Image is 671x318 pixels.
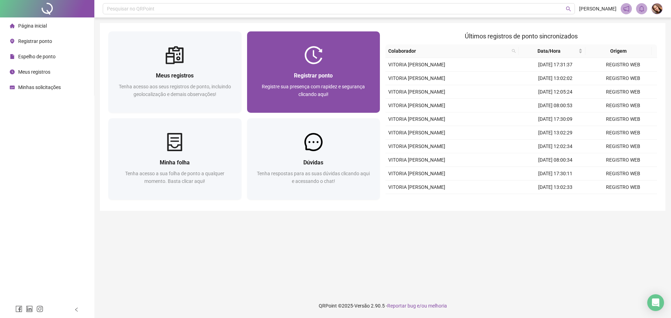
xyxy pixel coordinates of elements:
td: [DATE] 08:00:53 [521,99,589,112]
td: REGISTRO WEB [589,112,657,126]
td: [DATE] 17:31:37 [521,58,589,72]
td: [DATE] 13:02:02 [521,72,589,85]
td: [DATE] 13:02:33 [521,180,589,194]
span: VITORIA [PERSON_NAME] [388,62,445,67]
td: [DATE] 13:02:29 [521,126,589,140]
td: REGISTRO WEB [589,167,657,180]
span: Colaborador [388,47,509,55]
span: Últimos registros de ponto sincronizados [465,32,578,40]
td: [DATE] 17:30:09 [521,112,589,126]
footer: QRPoint © 2025 - 2.90.5 - [94,294,671,318]
th: Origem [585,44,652,58]
span: Data/Hora [521,47,577,55]
span: file [10,54,15,59]
span: Reportar bug e/ou melhoria [387,303,447,309]
span: VITORIA [PERSON_NAME] [388,130,445,135]
th: Data/Hora [519,44,585,58]
td: [DATE] 17:30:11 [521,167,589,180]
img: 57453 [652,3,662,14]
a: Registrar pontoRegistre sua presença com rapidez e segurança clicando aqui! [247,31,380,113]
span: Meus registros [18,69,50,75]
span: Minhas solicitações [18,84,61,90]
td: REGISTRO WEB [589,126,657,140]
span: VITORIA [PERSON_NAME] [388,143,445,149]
span: search [512,49,516,53]
span: Tenha respostas para as suas dúvidas clicando aqui e acessando o chat! [257,171,370,184]
span: Minha folha [160,159,190,166]
span: bell [638,6,645,12]
td: REGISTRO WEB [589,194,657,208]
span: Versão [354,303,370,309]
span: VITORIA [PERSON_NAME] [388,103,445,108]
td: [DATE] 12:02:34 [521,140,589,153]
span: notification [623,6,629,12]
span: left [74,307,79,312]
span: VITORIA [PERSON_NAME] [388,89,445,95]
div: Open Intercom Messenger [647,294,664,311]
a: Meus registrosTenha acesso aos seus registros de ponto, incluindo geolocalização e demais observa... [108,31,241,113]
span: Registrar ponto [18,38,52,44]
span: Tenha acesso a sua folha de ponto a qualquer momento. Basta clicar aqui! [125,171,224,184]
span: VITORIA [PERSON_NAME] [388,75,445,81]
span: instagram [36,305,43,312]
td: REGISTRO WEB [589,85,657,99]
span: linkedin [26,305,33,312]
td: REGISTRO WEB [589,58,657,72]
td: REGISTRO WEB [589,180,657,194]
td: [DATE] 08:00:34 [521,153,589,167]
span: Registrar ponto [294,72,333,79]
td: REGISTRO WEB [589,99,657,112]
span: home [10,23,15,28]
td: REGISTRO WEB [589,153,657,167]
span: Página inicial [18,23,47,29]
span: Espelho de ponto [18,54,56,59]
a: Minha folhaTenha acesso a sua folha de ponto a qualquer momento. Basta clicar aqui! [108,118,241,200]
span: [PERSON_NAME] [579,5,616,13]
span: Meus registros [156,72,194,79]
span: VITORIA [PERSON_NAME] [388,116,445,122]
span: Dúvidas [303,159,323,166]
td: [DATE] 12:05:24 [521,85,589,99]
span: Registre sua presença com rapidez e segurança clicando aqui! [262,84,365,97]
span: search [510,46,517,56]
span: Tenha acesso aos seus registros de ponto, incluindo geolocalização e demais observações! [119,84,231,97]
a: DúvidasTenha respostas para as suas dúvidas clicando aqui e acessando o chat! [247,118,380,200]
span: environment [10,39,15,44]
td: [DATE] 12:04:10 [521,194,589,208]
td: REGISTRO WEB [589,72,657,85]
td: REGISTRO WEB [589,140,657,153]
span: schedule [10,85,15,90]
span: VITORIA [PERSON_NAME] [388,184,445,190]
span: facebook [15,305,22,312]
span: clock-circle [10,69,15,74]
span: VITORIA [PERSON_NAME] [388,157,445,163]
span: VITORIA [PERSON_NAME] [388,171,445,176]
span: search [566,6,571,12]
